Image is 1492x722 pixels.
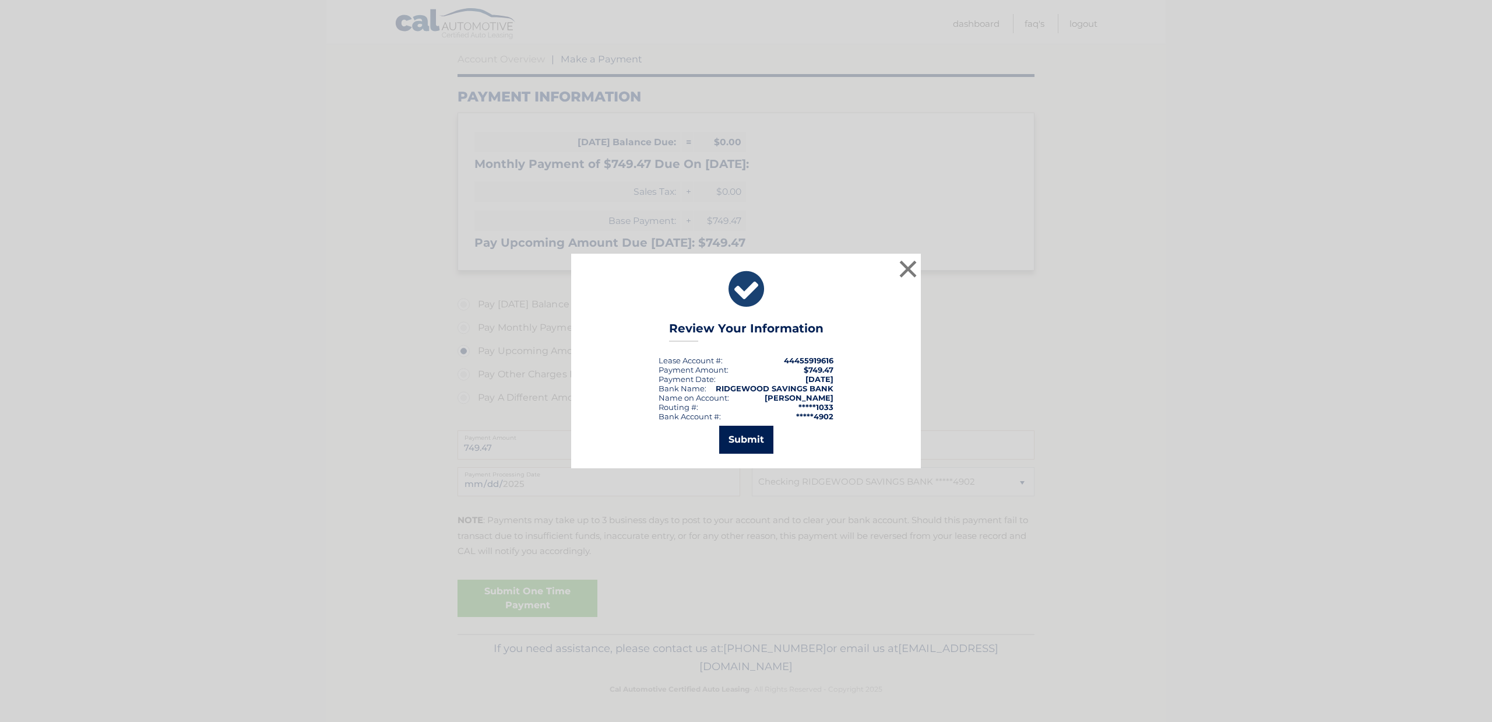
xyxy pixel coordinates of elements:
h3: Review Your Information [669,321,824,342]
div: Routing #: [659,402,698,412]
div: Name on Account: [659,393,729,402]
button: Submit [719,426,773,454]
div: Bank Name: [659,384,706,393]
span: $749.47 [804,365,833,374]
button: × [896,257,920,281]
span: [DATE] [805,374,833,384]
strong: RIDGEWOOD SAVINGS BANK [716,384,833,393]
div: : [659,374,716,384]
div: Payment Amount: [659,365,729,374]
div: Bank Account #: [659,412,721,421]
span: Payment Date [659,374,714,384]
strong: [PERSON_NAME] [765,393,833,402]
strong: 44455919616 [784,356,833,365]
div: Lease Account #: [659,356,723,365]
